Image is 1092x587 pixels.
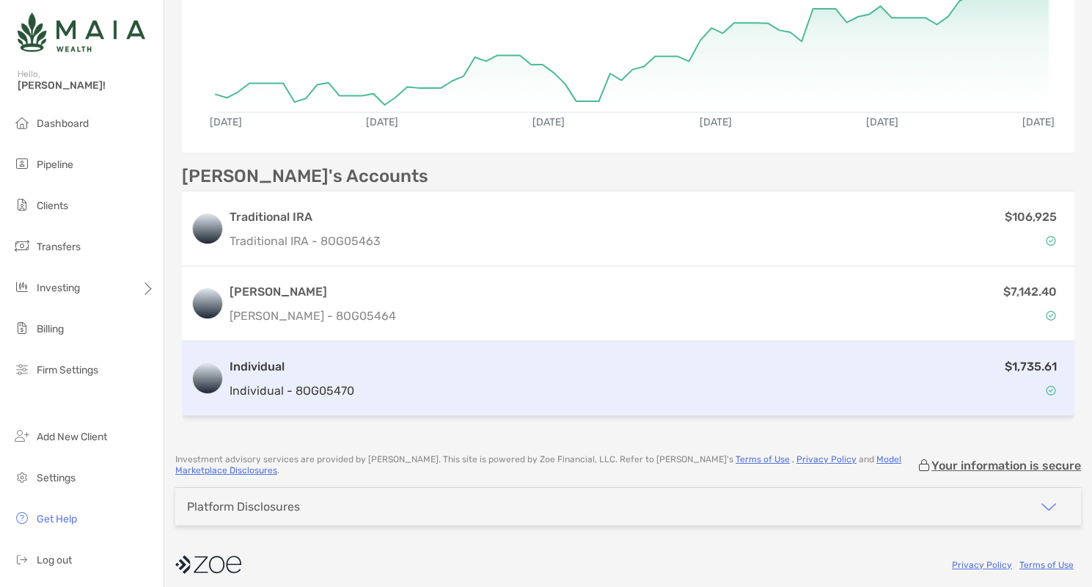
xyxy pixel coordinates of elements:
img: clients icon [13,196,31,214]
p: Your information is secure [931,459,1081,473]
img: dashboard icon [13,114,31,131]
img: transfers icon [13,237,31,255]
img: settings icon [13,468,31,486]
img: logo account [193,214,222,244]
img: firm-settings icon [13,360,31,378]
img: billing icon [13,319,31,337]
p: $106,925 [1005,208,1057,226]
a: Privacy Policy [796,454,857,464]
p: Individual - 8OG05470 [230,382,354,400]
text: [DATE] [700,116,732,128]
span: Pipeline [37,158,73,171]
span: Settings [37,472,76,484]
span: Clients [37,200,68,212]
span: Investing [37,282,80,294]
img: company logo [175,548,241,581]
text: [DATE] [532,116,565,128]
text: [DATE] [210,116,242,128]
p: Investment advisory services are provided by [PERSON_NAME] . This site is powered by Zoe Financia... [175,454,917,476]
p: [PERSON_NAME] - 8OG05464 [230,307,396,325]
span: Firm Settings [37,364,98,376]
img: get-help icon [13,509,31,527]
span: Add New Client [37,431,107,443]
img: pipeline icon [13,155,31,172]
img: Zoe Logo [18,6,145,59]
span: Dashboard [37,117,89,130]
h3: Traditional IRA [230,208,381,226]
a: Model Marketplace Disclosures [175,454,901,475]
text: [DATE] [1022,116,1055,128]
img: logout icon [13,550,31,568]
img: add_new_client icon [13,427,31,445]
span: Log out [37,554,72,566]
img: investing icon [13,278,31,296]
a: Terms of Use [736,454,790,464]
span: Transfers [37,241,81,253]
img: Account Status icon [1046,310,1056,321]
img: icon arrow [1040,498,1058,516]
text: [DATE] [366,116,398,128]
a: Terms of Use [1019,560,1074,570]
h3: Individual [230,358,354,376]
img: logo account [193,364,222,393]
p: $7,142.40 [1003,282,1057,301]
p: Traditional IRA - 8OG05463 [230,232,381,250]
span: Get Help [37,513,77,525]
p: $1,735.61 [1005,357,1057,376]
img: logo account [193,289,222,318]
div: Platform Disclosures [187,500,300,514]
text: [DATE] [866,116,898,128]
img: Account Status icon [1046,236,1056,246]
span: [PERSON_NAME]! [18,79,155,92]
h3: [PERSON_NAME] [230,283,396,301]
a: Privacy Policy [952,560,1012,570]
span: Billing [37,323,64,335]
img: Account Status icon [1046,385,1056,395]
p: [PERSON_NAME]'s Accounts [182,167,428,186]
